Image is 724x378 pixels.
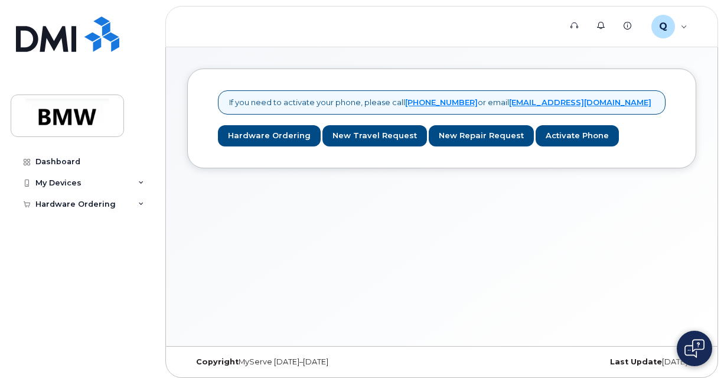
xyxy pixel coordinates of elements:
a: [EMAIL_ADDRESS][DOMAIN_NAME] [509,97,651,107]
a: Activate Phone [536,125,619,147]
a: New Repair Request [429,125,534,147]
strong: Last Update [610,357,662,366]
p: If you need to activate your phone, please call or email [229,97,651,108]
div: MyServe [DATE]–[DATE] [187,357,357,367]
img: Open chat [684,339,705,358]
a: [PHONE_NUMBER] [405,97,478,107]
strong: Copyright [196,357,239,366]
a: New Travel Request [322,125,427,147]
div: [DATE] [527,357,696,367]
a: Hardware Ordering [218,125,321,147]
